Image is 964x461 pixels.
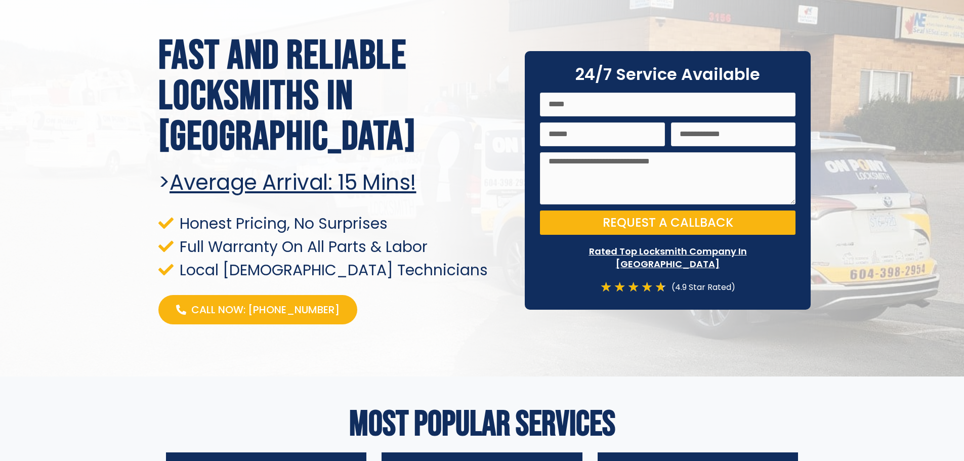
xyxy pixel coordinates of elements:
[614,280,625,294] i: ★
[158,407,806,442] h2: Most Popular Services
[641,280,653,294] i: ★
[540,93,795,241] form: On Point Locksmith Victoria Form
[540,211,795,235] button: Request a Callback
[600,280,666,294] div: 4.7/5
[666,280,735,294] div: (4.9 Star Rated)
[600,280,612,294] i: ★
[158,295,357,324] a: Call Now: [PHONE_NUMBER]
[177,217,388,230] span: Honest Pricing, No Surprises
[540,245,795,270] p: Rated Top Locksmith Company In [GEOGRAPHIC_DATA]
[540,66,795,82] h2: 24/7 Service Available
[655,280,666,294] i: ★
[158,170,510,195] h2: >
[627,280,639,294] i: ★
[158,36,510,157] h1: Fast and Reliable Locksmiths In [GEOGRAPHIC_DATA]
[603,217,733,229] span: Request a Callback
[177,240,428,254] span: Full Warranty On All Parts & Labor
[170,167,416,197] u: Average arrival: 15 Mins!
[177,263,488,277] span: Local [DEMOGRAPHIC_DATA] Technicians
[191,303,340,317] span: Call Now: [PHONE_NUMBER]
